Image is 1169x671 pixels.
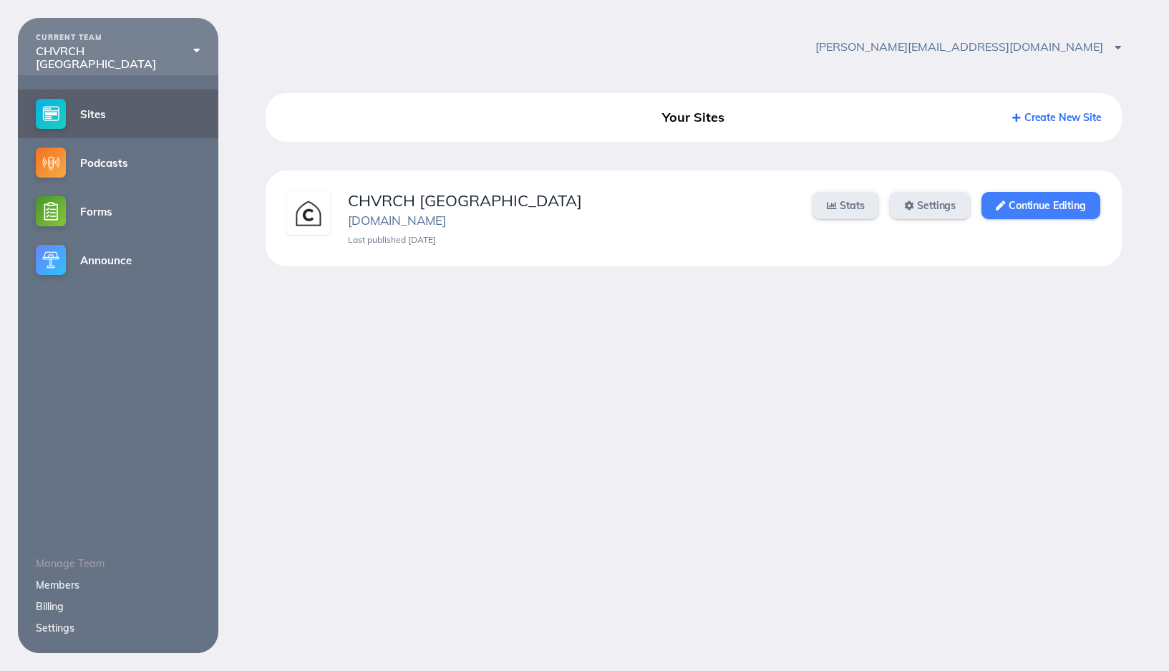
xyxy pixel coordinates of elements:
[18,187,218,236] a: Forms
[348,192,795,210] div: CHVRCH [GEOGRAPHIC_DATA]
[813,192,878,219] a: Stats
[18,236,218,284] a: Announce
[287,192,330,235] img: wzsppounzogjtdni.png
[36,622,74,634] a: Settings
[36,600,64,613] a: Billing
[36,148,66,178] img: podcasts-small@2x.png
[981,192,1100,219] a: Continue Editing
[890,192,970,219] a: Settings
[36,579,79,592] a: Members
[1012,111,1102,124] a: Create New Site
[36,34,200,42] div: CURRENT TEAM
[36,196,66,226] img: forms-small@2x.png
[36,99,66,129] img: sites-small@2x.png
[18,90,218,138] a: Sites
[348,213,446,228] a: [DOMAIN_NAME]
[36,245,66,275] img: announce-small@2x.png
[36,557,105,570] span: Manage Team
[348,235,795,245] div: Last published [DATE]
[18,138,218,187] a: Podcasts
[36,44,200,71] div: CHVRCH [GEOGRAPHIC_DATA]
[558,105,830,130] div: Your Sites
[815,39,1121,54] span: [PERSON_NAME][EMAIL_ADDRESS][DOMAIN_NAME]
